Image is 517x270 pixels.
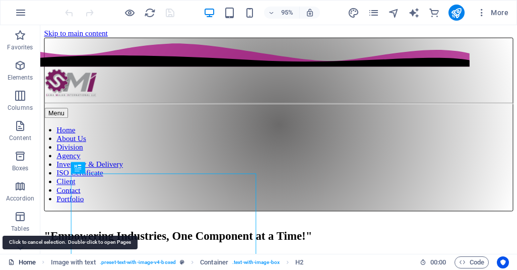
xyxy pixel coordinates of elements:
[473,5,512,21] button: More
[408,7,420,19] button: text_generator
[264,7,300,19] button: 95%
[428,7,440,19] i: Commerce
[437,258,439,266] span: :
[6,194,34,202] p: Accordion
[295,256,303,268] span: Click to select. Double-click to edit
[123,7,136,19] button: Click here to leave preview mode and continue editing
[279,7,295,19] h6: 95%
[200,256,228,268] span: Click to select. Double-click to edit
[12,164,29,172] p: Boxes
[8,256,36,268] a: Home
[232,256,280,268] span: . text-with-image-box
[455,256,489,268] button: Code
[430,256,446,268] span: 00 00
[51,256,96,268] span: Click to select. Double-click to edit
[7,43,33,51] p: Favorites
[450,7,462,19] i: Publish
[9,134,31,142] p: Content
[388,7,400,19] i: Navigator
[497,256,509,268] button: Usercentrics
[144,7,156,19] button: reload
[8,104,33,112] p: Columns
[144,7,156,19] i: Reload page
[408,7,420,19] i: AI Writer
[368,7,380,19] button: pages
[388,7,400,19] button: navigator
[420,256,446,268] h6: Session time
[305,8,314,17] i: On resize automatically adjust zoom level to fit chosen device.
[8,74,33,82] p: Elements
[368,7,379,19] i: Pages (Ctrl+Alt+S)
[428,7,440,19] button: commerce
[51,256,304,268] nav: breadcrumb
[180,259,184,265] i: This element is a customizable preset
[448,5,465,21] button: publish
[348,7,359,19] i: Design (Ctrl+Alt+Y)
[100,256,176,268] span: . preset-text-with-image-v4-boxed
[459,256,484,268] span: Code
[477,8,508,18] span: More
[11,225,29,233] p: Tables
[348,7,360,19] button: design
[4,4,71,13] a: Skip to main content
